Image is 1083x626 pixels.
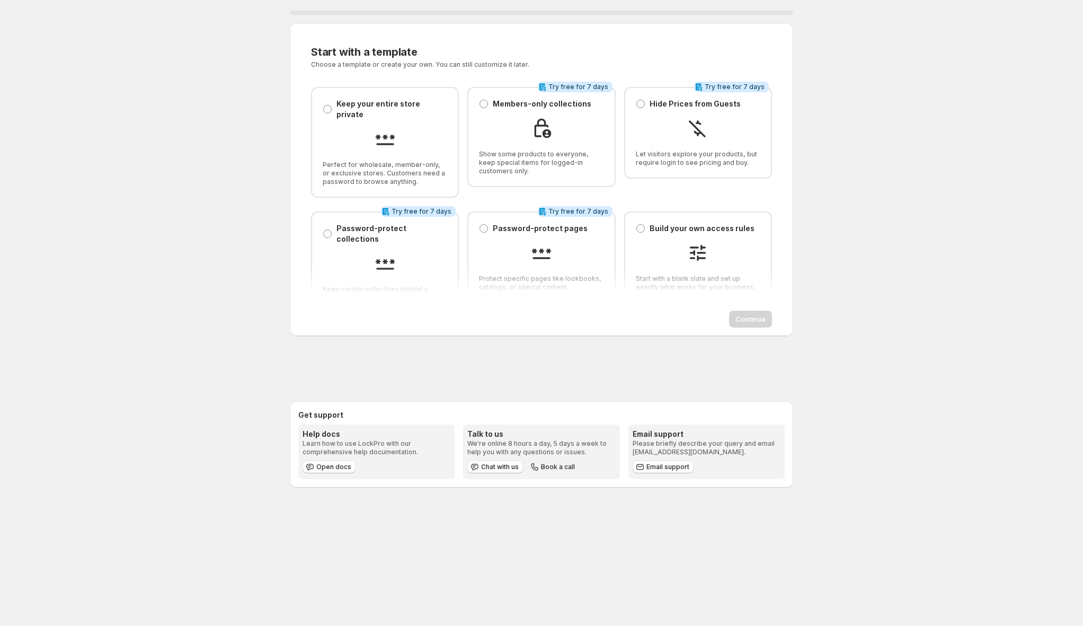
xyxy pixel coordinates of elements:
p: Members-only collections [493,99,591,109]
span: Book a call [541,463,575,471]
span: Protect specific pages like lookbooks, catalogs, or special content. [479,275,603,292]
img: Hide Prices from Guests [687,118,708,139]
h3: Talk to us [467,429,615,439]
p: Hide Prices from Guests [650,99,741,109]
span: Show some products to everyone, keep special items for logged-in customers only. [479,150,603,175]
span: Try free for 7 days [548,83,608,91]
span: Try free for 7 days [705,83,765,91]
h3: Email support [633,429,780,439]
img: Build your own access rules [687,242,708,263]
span: Perfect for wholesale, member-only, or exclusive stores. Customers need a password to browse anyt... [323,161,447,186]
img: Password-protect pages [531,242,552,263]
img: Members-only collections [531,118,552,139]
span: Email support [646,463,689,471]
a: Email support [633,461,694,473]
span: Keep certain collections behind a password while the rest of your store is open. [323,285,447,311]
p: We're online 8 hours a day, 5 days a week to help you with any questions or issues. [467,439,615,456]
h2: Get support [298,410,785,420]
span: Try free for 7 days [392,207,451,216]
span: Chat with us [481,463,519,471]
p: Build your own access rules [650,223,754,234]
h3: Help docs [303,429,450,439]
span: Let visitors explore your products, but require login to see pricing and buy. [636,150,760,167]
p: Password-protect pages [493,223,588,234]
span: Start with a blank slate and set up exactly what works for your business. [636,275,760,292]
p: Choose a template or create your own. You can still customize it later. [311,60,646,69]
p: Password-protect collections [336,223,447,244]
button: Book a call [527,461,579,473]
p: Keep your entire store private [336,99,447,120]
p: Learn how to use LockPro with our comprehensive help documentation. [303,439,450,456]
span: Open docs [316,463,351,471]
a: Open docs [303,461,356,473]
span: Try free for 7 days [548,207,608,216]
p: Please briefly describe your query and email [EMAIL_ADDRESS][DOMAIN_NAME]. [633,439,780,456]
img: Keep your entire store private [375,128,396,149]
img: Password-protect collections [375,253,396,274]
span: Start with a template [311,46,418,58]
button: Chat with us [467,461,523,473]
